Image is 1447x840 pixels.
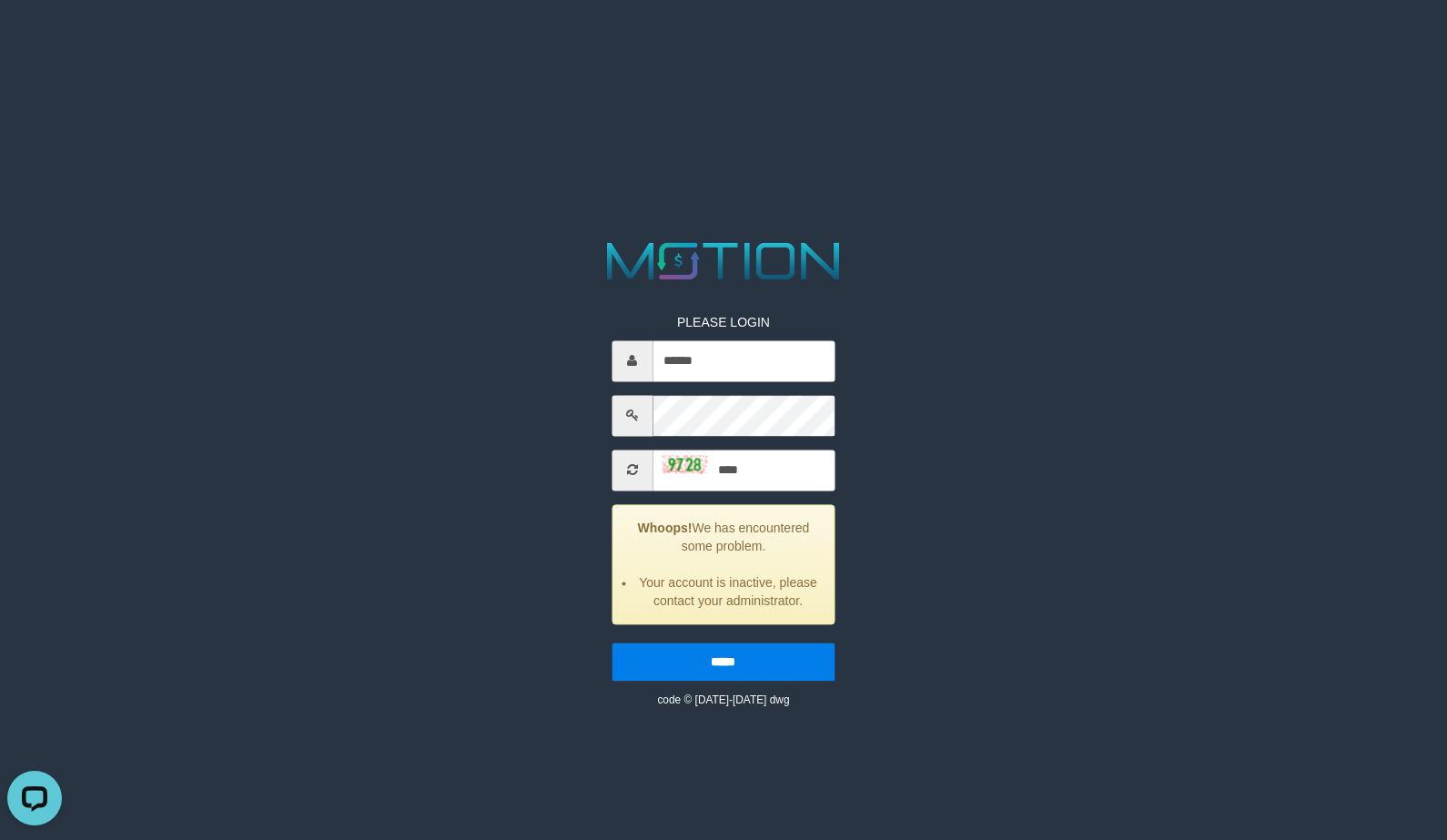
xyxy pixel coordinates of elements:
[657,693,789,706] small: code © [DATE]-[DATE] dwg
[7,7,62,62] button: Open LiveChat chat widget
[612,504,835,624] div: We has encountered some problem.
[612,313,835,331] p: PLEASE LOGIN
[638,521,693,535] strong: Whoops!
[635,573,820,610] li: Your account is inactive, please contact your administrator.
[662,456,707,474] img: captcha
[597,236,850,286] img: MOTION_logo.png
